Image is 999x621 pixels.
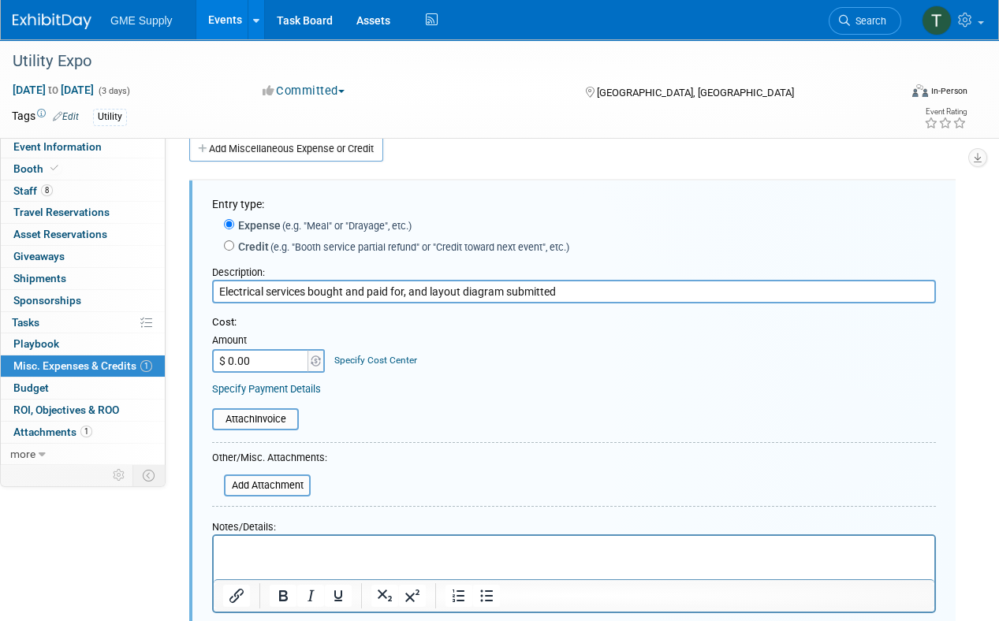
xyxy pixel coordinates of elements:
span: (e.g. "Meal" or "Drayage", etc.) [281,220,412,232]
label: Credit [234,239,569,255]
span: Playbook [13,337,59,350]
a: Playbook [1,333,165,355]
a: Misc. Expenses & Credits1 [1,355,165,377]
div: Event Rating [924,108,967,116]
img: Format-Inperson.png [912,84,928,97]
span: (3 days) [97,86,130,96]
td: Toggle Event Tabs [133,465,166,485]
i: Booth reservation complete [50,164,58,173]
img: ExhibitDay [13,13,91,29]
button: Subscript [371,585,398,607]
span: Sponsorships [13,294,81,307]
div: Entry type: [212,196,936,212]
a: Shipments [1,268,165,289]
div: Notes/Details: [212,513,936,534]
a: Budget [1,377,165,399]
span: Tasks [12,316,39,329]
div: In-Person [930,85,967,97]
iframe: Rich Text Area [214,536,934,579]
a: Tasks [1,312,165,333]
button: Bold [270,585,296,607]
td: Tags [12,108,79,126]
a: Travel Reservations [1,202,165,223]
a: Booth [1,158,165,180]
div: Cost: [212,315,936,330]
div: Event Format [828,82,967,106]
span: [DATE] [DATE] [12,83,95,97]
span: Misc. Expenses & Credits [13,359,152,372]
span: Asset Reservations [13,228,107,240]
td: Personalize Event Tab Strip [106,465,133,485]
div: Amount [212,333,326,349]
a: more [1,444,165,465]
span: Shipments [13,272,66,284]
span: Staff [13,184,53,197]
div: Description: [212,258,936,280]
a: Specify Payment Details [212,383,321,395]
a: Specify Cost Center [334,355,417,366]
img: Todd Licence [922,6,952,35]
label: Expense [234,218,412,233]
span: Travel Reservations [13,206,110,218]
a: Edit [53,111,79,122]
span: Booth [13,162,62,175]
button: Insert/edit link [223,585,250,607]
span: 1 [80,426,92,437]
div: Utility [93,109,127,125]
button: Numbered list [445,585,472,607]
a: Asset Reservations [1,224,165,245]
span: Giveaways [13,250,65,262]
a: Sponsorships [1,290,165,311]
span: ROI, Objectives & ROO [13,403,119,416]
button: Committed [257,83,351,99]
span: Attachments [13,426,92,438]
a: Staff8 [1,180,165,202]
span: 1 [140,360,152,372]
a: Attachments1 [1,422,165,443]
span: Event Information [13,140,102,153]
span: (e.g. "Booth service partial refund" or "Credit toward next event", etc.) [269,241,569,253]
a: ROI, Objectives & ROO [1,400,165,421]
button: Underline [325,585,352,607]
div: Utility Expo [7,47,886,76]
span: [GEOGRAPHIC_DATA], [GEOGRAPHIC_DATA] [597,87,794,99]
button: Italic [297,585,324,607]
div: Other/Misc. Attachments: [212,451,327,469]
span: Budget [13,381,49,394]
a: Search [829,7,901,35]
a: Event Information [1,136,165,158]
a: Giveaways [1,246,165,267]
a: Add Miscellaneous Expense or Credit [189,136,383,162]
button: Superscript [399,585,426,607]
span: more [10,448,35,460]
span: 8 [41,184,53,196]
button: Bullet list [473,585,500,607]
span: Search [850,15,886,27]
span: to [46,84,61,96]
span: GME Supply [110,14,173,27]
